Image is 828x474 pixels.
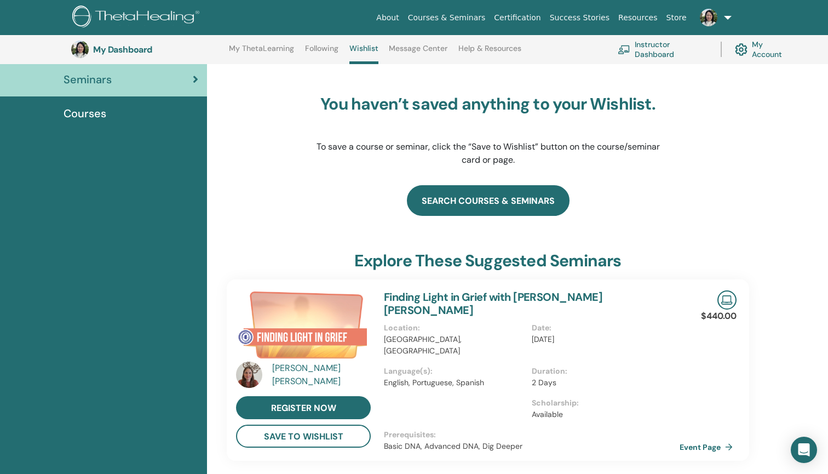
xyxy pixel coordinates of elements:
p: Location : [384,322,525,334]
p: Language(s) : [384,366,525,377]
h3: explore these suggested seminars [354,251,621,271]
p: English, Portuguese, Spanish [384,377,525,389]
img: chalkboard-teacher.svg [618,45,630,54]
span: Courses [64,105,106,122]
a: About [372,8,403,28]
p: Date : [532,322,673,334]
a: Following [305,44,338,61]
a: Event Page [680,439,737,455]
p: 2 Days [532,377,673,389]
a: My ThetaLearning [229,44,294,61]
h3: You haven’t saved anything to your Wishlist. [315,94,660,114]
a: Resources [614,8,662,28]
p: Basic DNA, Advanced DNA, Dig Deeper [384,441,680,452]
p: Scholarship : [532,397,673,409]
a: Store [662,8,691,28]
a: register now [236,396,371,419]
img: logo.png [72,5,203,30]
span: Seminars [64,71,112,88]
a: Certification [490,8,545,28]
p: [DATE] [532,334,673,345]
p: Available [532,409,673,420]
p: [GEOGRAPHIC_DATA], [GEOGRAPHIC_DATA] [384,334,525,357]
button: save to wishlist [236,425,371,448]
img: default.jpg [236,362,262,388]
a: Wishlist [349,44,378,64]
h3: My Dashboard [93,44,203,55]
p: $440.00 [701,310,737,323]
a: Courses & Seminars [404,8,490,28]
img: Live Online Seminar [717,290,737,310]
a: Finding Light in Grief with [PERSON_NAME] [PERSON_NAME] [384,290,602,317]
a: Help & Resources [458,44,521,61]
a: [PERSON_NAME] [PERSON_NAME] [272,362,373,388]
a: Success Stories [545,8,614,28]
p: Prerequisites : [384,429,680,441]
img: default.jpg [71,41,89,58]
img: cog.svg [735,41,748,59]
p: Duration : [532,366,673,377]
span: register now [271,402,336,414]
img: default.jpg [700,9,717,26]
a: Instructor Dashboard [618,37,708,61]
div: Open Intercom Messenger [791,437,817,463]
a: search courses & seminars [407,185,570,216]
a: Message Center [389,44,447,61]
a: My Account [735,37,793,61]
img: Finding Light in Grief [236,290,371,366]
p: To save a course or seminar, click the “Save to Wishlist” button on the course/seminar card or page. [315,140,660,167]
